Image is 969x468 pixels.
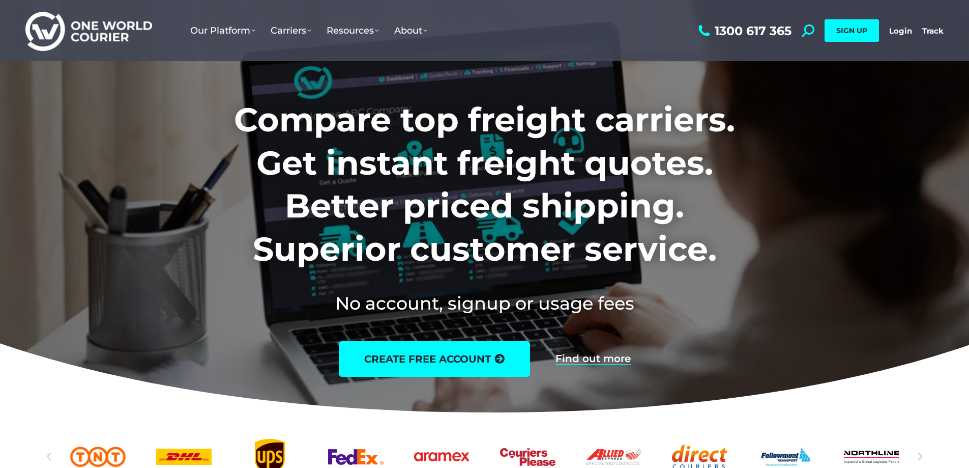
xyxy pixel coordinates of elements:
span: About [394,25,427,36]
h1: Compare top freight carriers. Get instant freight quotes. Better priced shipping. Superior custom... [167,98,802,270]
img: One World Courier [25,10,152,51]
a: Resources [319,15,387,46]
a: About [387,15,435,46]
a: 1300 617 365 [696,24,791,37]
a: Track [922,26,944,36]
a: Our Platform [183,15,263,46]
a: create free account [339,341,530,377]
span: Resources [327,25,379,36]
span: Carriers [271,25,311,36]
h2: No account, signup or usage fees [167,291,802,316]
span: Our Platform [190,25,255,36]
a: Find out more [555,353,631,365]
span: SIGN UP [836,26,867,35]
a: Login [889,26,912,36]
a: SIGN UP [825,19,879,42]
a: Carriers [263,15,319,46]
